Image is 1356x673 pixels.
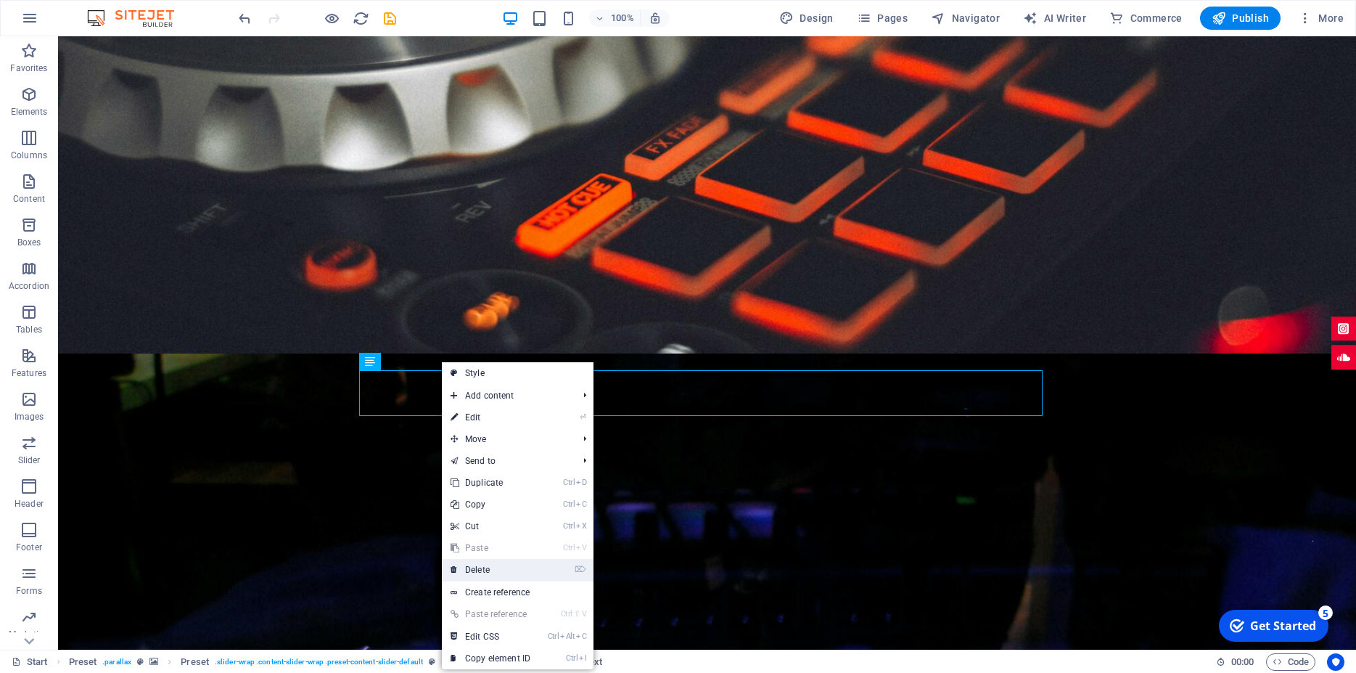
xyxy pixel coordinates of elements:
div: 5 [107,1,122,16]
span: More [1298,11,1344,25]
p: Columns [11,150,47,161]
span: . slider-wrap .content-slider-wrap .preset-content-slider-default [215,653,423,671]
a: CtrlCCopy [442,494,539,515]
span: Code [1273,653,1309,671]
button: Publish [1200,7,1281,30]
i: Ctrl [563,521,575,531]
span: . parallax [102,653,131,671]
a: Send to [442,450,572,472]
span: Click to select. Double-click to edit [181,653,209,671]
button: 100% [589,9,641,27]
span: Publish [1212,11,1269,25]
div: Design (Ctrl+Alt+Y) [773,7,839,30]
p: Favorites [10,62,47,74]
i: Ctrl [548,632,559,641]
i: ⇧ [574,609,580,619]
nav: breadcrumb [69,653,603,671]
span: AI Writer [1023,11,1086,25]
button: AI Writer [1017,7,1092,30]
i: Ctrl [563,478,575,487]
i: This element is a customizable preset [137,658,144,666]
button: Usercentrics [1327,653,1344,671]
span: Add content [442,385,572,407]
i: Ctrl [563,543,575,552]
button: reload [352,9,369,27]
a: Style [442,362,593,384]
div: Get Started 5 items remaining, 0% complete [8,6,118,38]
a: Create reference [442,582,593,603]
p: Forms [16,585,42,597]
span: Design [779,11,834,25]
i: Ctrl [561,609,572,619]
p: Header [15,498,44,510]
p: Boxes [17,237,41,248]
i: Undo: Change text (Ctrl+Z) [237,10,253,27]
i: I [579,653,586,663]
i: D [576,478,586,487]
span: Click to select. Double-click to edit [69,653,97,671]
h6: Session time [1216,653,1254,671]
a: CtrlXCut [442,515,539,537]
i: X [576,521,586,531]
button: More [1292,7,1349,30]
a: ⏎Edit [442,407,539,428]
span: Pages [857,11,908,25]
div: Get Started [39,14,105,30]
p: Images [15,411,44,423]
i: This element contains a background [149,658,158,666]
img: Editor Logo [83,9,192,27]
a: CtrlDDuplicate [442,472,539,494]
a: Click to cancel selection. Double-click to open Pages [12,653,48,671]
i: This element is a customizable preset [429,658,435,666]
button: Design [773,7,839,30]
span: Move [442,428,572,450]
a: Ctrl⇧VPaste reference [442,603,539,625]
p: Elements [11,106,48,118]
button: Navigator [925,7,1006,30]
button: Click here to leave preview mode and continue editing [323,9,340,27]
button: Commerce [1104,7,1188,30]
i: Alt [560,632,575,641]
span: : [1241,656,1244,667]
i: V [582,609,586,619]
i: Reload page [353,10,369,27]
i: C [576,499,586,509]
i: On resize automatically adjust zoom level to fit chosen device. [649,12,662,25]
span: Navigator [931,11,1000,25]
span: 00 00 [1231,653,1254,671]
p: Marketing [9,629,49,640]
button: save [381,9,398,27]
i: ⌦ [575,565,586,574]
span: Click to select. Double-click to edit [584,653,602,671]
span: Commerce [1109,11,1183,25]
i: Save (Ctrl+S) [382,10,398,27]
i: C [576,632,586,641]
a: ⌦Delete [442,559,539,581]
p: Slider [18,454,41,466]
i: V [576,543,586,552]
h6: 100% [611,9,634,27]
p: Content [13,193,45,205]
button: Pages [851,7,913,30]
a: CtrlVPaste [442,537,539,559]
i: Ctrl [566,653,578,663]
button: undo [236,9,253,27]
a: CtrlICopy element ID [442,648,539,669]
a: CtrlAltCEdit CSS [442,626,539,648]
p: Tables [16,324,42,335]
p: Accordion [9,280,49,292]
button: Code [1266,653,1315,671]
i: ⏎ [580,412,586,422]
i: Ctrl [563,499,575,509]
p: Features [12,367,46,379]
p: Footer [16,542,42,553]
